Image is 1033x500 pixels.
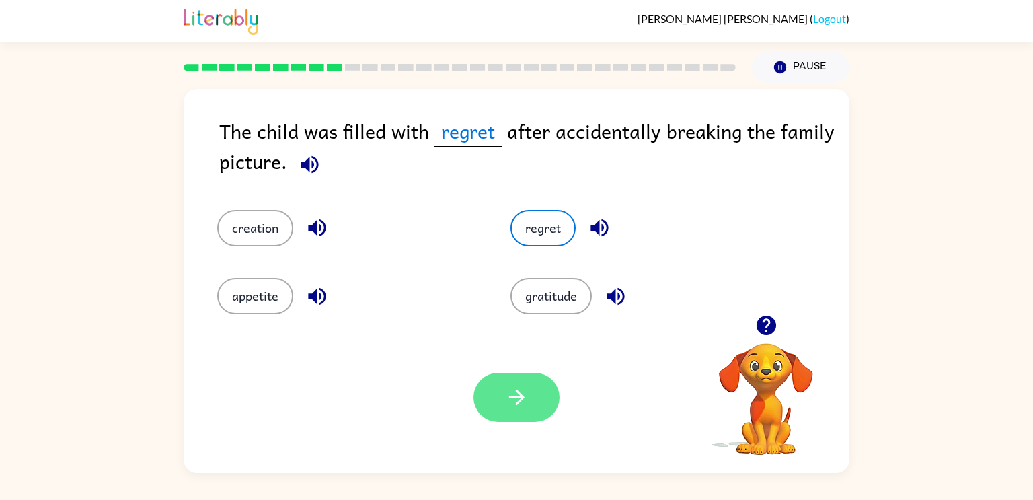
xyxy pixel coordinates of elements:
div: The child was filled with after accidentally breaking the family picture. [219,116,849,183]
button: gratitude [510,278,592,314]
button: creation [217,210,293,246]
button: regret [510,210,576,246]
div: ( ) [638,12,849,25]
button: appetite [217,278,293,314]
span: regret [434,116,502,147]
span: [PERSON_NAME] [PERSON_NAME] [638,12,810,25]
img: Literably [184,5,258,35]
a: Logout [813,12,846,25]
video: Your browser must support playing .mp4 files to use Literably. Please try using another browser. [699,322,833,457]
button: Pause [752,52,849,83]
